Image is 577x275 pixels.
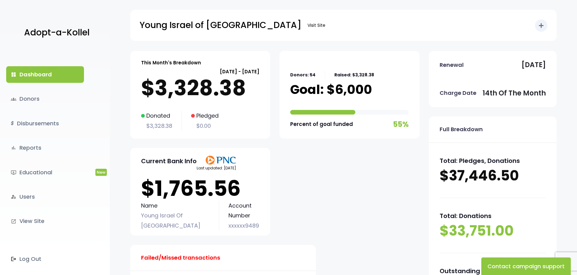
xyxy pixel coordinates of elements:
p: Current Bank Info [141,156,197,167]
a: Adopt-a-Kollel [21,18,90,48]
p: Young Israel of [GEOGRAPHIC_DATA] [140,18,301,33]
i: bar_chart [11,145,16,151]
i: dashboard [11,72,16,77]
p: Pledged [191,111,219,121]
p: $1,765.56 [141,176,259,201]
a: $Disbursements [6,115,84,132]
a: manage_accountsUsers [6,188,84,205]
p: Total: Pledges, Donations [440,155,546,166]
span: New [95,169,107,176]
p: Young Israel Of [GEOGRAPHIC_DATA] [141,211,210,231]
a: launchView Site [6,213,84,229]
p: Renewal [440,60,464,70]
p: Name [141,201,210,211]
i: add [537,22,545,29]
p: Charge Date [440,88,476,98]
p: Goal: $6,000 [290,82,372,97]
p: Account Number [228,201,260,221]
p: $3,328.38 [141,121,172,131]
p: Raised: $3,328.38 [334,71,374,79]
p: Full Breakdown [440,124,483,134]
p: Donors: 54 [290,71,316,79]
i: $ [11,119,14,128]
i: manage_accounts [11,194,16,200]
p: [DATE] - [DATE] [141,67,259,76]
p: $37,446.50 [440,166,546,185]
p: Percent of goal funded [290,119,353,129]
p: Donated [141,111,172,121]
p: 55% [393,118,409,131]
i: launch [11,219,16,224]
a: groupsDonors [6,91,84,107]
i: ondemand_video [11,170,16,175]
a: ondemand_videoEducationalNew [6,164,84,181]
a: Visit Site [304,19,328,31]
img: PNClogo.svg [205,156,236,165]
p: Total: Donations [440,210,546,221]
p: This Month's Breakdown [141,59,201,67]
p: xxxxxx9489 [228,221,260,231]
p: Last updated: [DATE] [197,165,236,172]
button: add [535,19,547,32]
a: Log Out [6,251,84,267]
a: bar_chartReports [6,140,84,156]
p: $33,751.00 [440,221,546,241]
p: [DATE] [521,59,546,71]
span: groups [11,96,16,102]
p: 14th of the month [483,87,546,99]
button: Contact campaign support [481,257,571,275]
p: $3,328.38 [141,76,259,100]
p: Failed/Missed transactions [141,253,220,263]
a: dashboardDashboard [6,66,84,83]
p: Adopt-a-Kollel [24,25,90,40]
p: $0.00 [191,121,219,131]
